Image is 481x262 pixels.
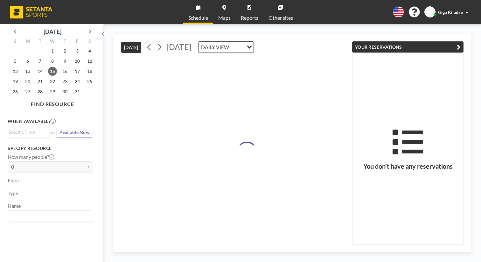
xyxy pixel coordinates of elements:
[11,77,20,86] span: Sunday, October 19, 2025
[9,129,45,136] input: Search for option
[77,161,85,172] button: -
[73,87,82,96] span: Friday, October 31, 2025
[199,42,254,53] div: Search for option
[8,98,97,107] h4: FIND RESOURCE
[36,87,45,96] span: Tuesday, October 28, 2025
[11,87,20,96] span: Sunday, October 26, 2025
[59,38,71,46] div: T
[46,38,59,46] div: W
[51,129,55,136] span: or
[8,211,92,222] div: Search for option
[71,38,83,46] div: F
[241,15,258,20] span: Reports
[85,57,94,66] span: Saturday, October 11, 2025
[9,212,88,220] input: Search for option
[8,145,92,151] h3: Specify resource
[200,43,230,51] span: DAILY VIEW
[8,190,18,196] label: Type
[438,10,463,15] span: Giga Kiladze
[73,67,82,76] span: Friday, October 17, 2025
[60,77,69,86] span: Thursday, October 23, 2025
[34,38,46,46] div: T
[427,9,433,15] span: GK
[83,38,96,46] div: S
[9,38,22,46] div: S
[59,130,89,135] span: Available Now
[73,77,82,86] span: Friday, October 24, 2025
[8,154,54,160] label: How many people?
[73,46,82,55] span: Friday, October 3, 2025
[121,42,141,53] button: [DATE]
[85,77,94,86] span: Saturday, October 25, 2025
[36,57,45,66] span: Tuesday, October 7, 2025
[23,57,32,66] span: Monday, October 6, 2025
[352,162,463,170] h3: You don’t have any reservations
[48,57,57,66] span: Wednesday, October 8, 2025
[36,67,45,76] span: Tuesday, October 14, 2025
[48,67,57,76] span: Wednesday, October 15, 2025
[60,46,69,55] span: Thursday, October 2, 2025
[85,67,94,76] span: Saturday, October 18, 2025
[352,41,464,53] button: YOUR RESERVATIONS
[8,203,21,209] label: Name
[8,177,19,184] label: Floor
[166,42,192,52] span: [DATE]
[48,46,57,55] span: Wednesday, October 1, 2025
[22,38,34,46] div: M
[73,57,82,66] span: Friday, October 10, 2025
[23,77,32,86] span: Monday, October 20, 2025
[8,127,49,137] div: Search for option
[85,46,94,55] span: Saturday, October 4, 2025
[60,57,69,66] span: Thursday, October 9, 2025
[23,87,32,96] span: Monday, October 27, 2025
[23,67,32,76] span: Monday, October 13, 2025
[60,87,69,96] span: Thursday, October 30, 2025
[11,57,20,66] span: Sunday, October 5, 2025
[57,127,92,138] button: Available Now
[60,67,69,76] span: Thursday, October 16, 2025
[48,87,57,96] span: Wednesday, October 29, 2025
[85,161,92,172] button: +
[48,77,57,86] span: Wednesday, October 22, 2025
[218,15,231,20] span: Maps
[10,6,52,18] img: organization-logo
[268,15,293,20] span: Other sites
[44,27,61,36] div: [DATE]
[231,43,243,51] input: Search for option
[188,15,208,20] span: Schedule
[36,77,45,86] span: Tuesday, October 21, 2025
[11,67,20,76] span: Sunday, October 12, 2025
